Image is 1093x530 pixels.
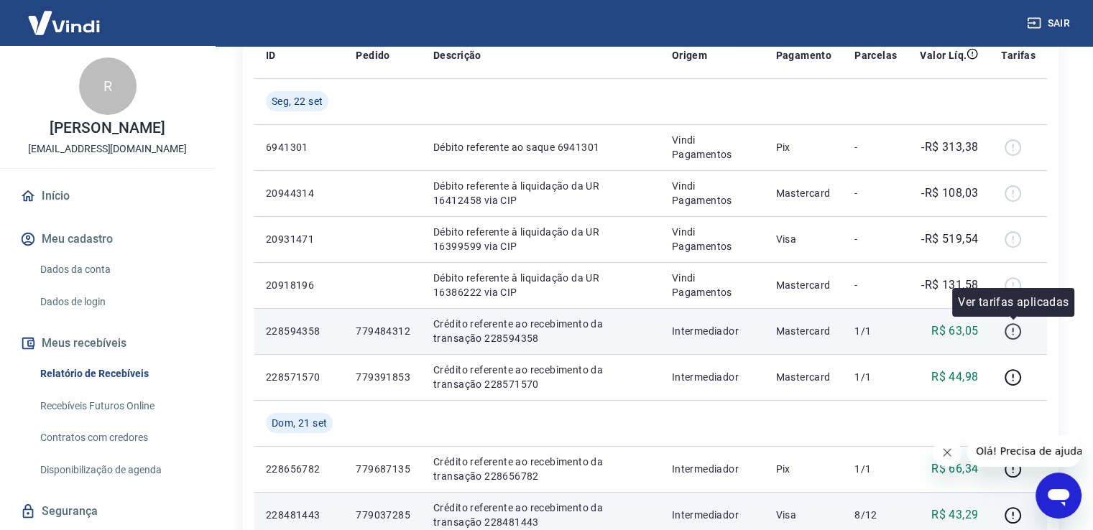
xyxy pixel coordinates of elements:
p: R$ 63,05 [931,322,978,340]
p: - [854,186,897,200]
p: Mastercard [775,186,831,200]
p: 8/12 [854,508,897,522]
p: Mastercard [775,370,831,384]
p: 20931471 [266,232,333,246]
iframe: Fechar mensagem [933,438,961,467]
p: Parcelas [854,48,897,62]
p: Visa [775,232,831,246]
p: 1/1 [854,462,897,476]
a: Disponibilização de agenda [34,455,198,485]
p: -R$ 131,58 [921,276,978,294]
p: 779687135 [356,462,410,476]
p: Vindi Pagamentos [672,133,753,162]
p: 228481443 [266,508,333,522]
p: - [854,278,897,292]
p: R$ 43,29 [931,506,978,524]
p: Crédito referente ao recebimento da transação 228481443 [433,501,649,529]
span: Olá! Precisa de ajuda? [9,10,121,22]
p: ID [266,48,276,62]
p: Crédito referente ao recebimento da transação 228571570 [433,363,649,391]
p: Visa [775,508,831,522]
a: Dados de login [34,287,198,317]
p: Pedido [356,48,389,62]
div: R [79,57,137,115]
p: Pix [775,140,831,154]
a: Dados da conta [34,255,198,284]
p: Origem [672,48,707,62]
p: -R$ 313,38 [921,139,978,156]
a: Início [17,180,198,212]
a: Recebíveis Futuros Online [34,391,198,421]
button: Meus recebíveis [17,327,198,359]
p: 6941301 [266,140,333,154]
p: 20944314 [266,186,333,200]
button: Meu cadastro [17,223,198,255]
p: Intermediador [672,508,753,522]
p: Mastercard [775,278,831,292]
a: Segurança [17,496,198,527]
img: Vindi [17,1,111,45]
p: [EMAIL_ADDRESS][DOMAIN_NAME] [28,141,187,157]
p: 1/1 [854,324,897,338]
button: Sair [1024,10,1076,37]
p: Mastercard [775,324,831,338]
p: Tarifas [1001,48,1036,62]
p: 228656782 [266,462,333,476]
p: Débito referente à liquidação da UR 16412458 via CIP [433,179,649,208]
p: 20918196 [266,278,333,292]
p: 779037285 [356,508,410,522]
p: Crédito referente ao recebimento da transação 228656782 [433,455,649,483]
p: Intermediador [672,324,753,338]
p: Ver tarifas aplicadas [958,294,1069,311]
p: - [854,140,897,154]
p: R$ 66,34 [931,460,978,478]
p: Débito referente à liquidação da UR 16386222 via CIP [433,271,649,299]
iframe: Mensagem da empresa [967,435,1082,467]
p: Crédito referente ao recebimento da transação 228594358 [433,317,649,345]
p: Débito referente à liquidação da UR 16399599 via CIP [433,225,649,254]
p: Vindi Pagamentos [672,225,753,254]
p: Intermediador [672,462,753,476]
p: Descrição [433,48,481,62]
p: -R$ 519,54 [921,231,978,248]
iframe: Botão para abrir a janela de mensagens [1036,473,1082,519]
p: - [854,232,897,246]
p: R$ 44,98 [931,368,978,386]
p: 228571570 [266,370,333,384]
p: Valor Líq. [920,48,967,62]
p: Vindi Pagamentos [672,179,753,208]
span: Seg, 22 set [272,94,323,108]
p: 779484312 [356,324,410,338]
p: 779391853 [356,370,410,384]
p: [PERSON_NAME] [50,121,165,136]
p: -R$ 108,03 [921,185,978,202]
p: Vindi Pagamentos [672,271,753,299]
p: Pagamento [775,48,831,62]
p: 228594358 [266,324,333,338]
p: 1/1 [854,370,897,384]
p: Intermediador [672,370,753,384]
span: Dom, 21 set [272,416,327,430]
a: Relatório de Recebíveis [34,359,198,389]
p: Débito referente ao saque 6941301 [433,140,649,154]
p: Pix [775,462,831,476]
a: Contratos com credores [34,423,198,452]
